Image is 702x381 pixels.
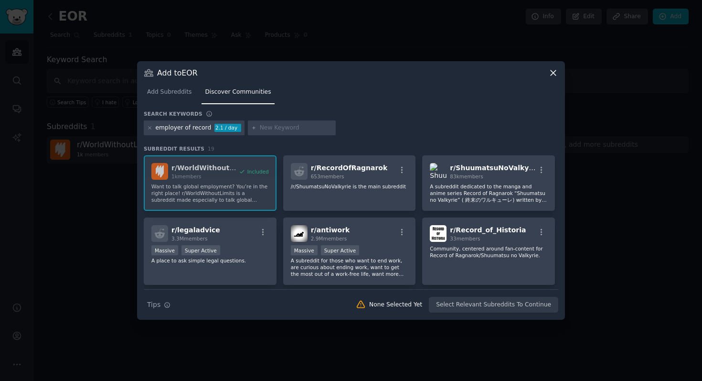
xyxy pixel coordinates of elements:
[157,68,198,78] h3: Add to EOR
[151,245,178,255] div: Massive
[144,145,204,152] span: Subreddit Results
[147,300,160,310] span: Tips
[260,124,332,132] input: New Keyword
[208,146,214,152] span: 19
[144,296,174,313] button: Tips
[214,124,241,132] div: 2.1 / day
[430,163,447,180] img: ShuumatsuNoValkyrie
[450,236,480,241] span: 33 members
[450,164,539,172] span: r/ ShuumatsuNoValkyrie
[156,124,212,132] div: employer of record
[147,88,191,97] span: Add Subreddits
[311,174,344,179] span: 653 members
[450,174,483,179] span: 83k members
[430,225,447,242] img: Record_of_Historia
[202,85,274,104] a: Discover Communities
[181,245,220,255] div: Super Active
[171,236,208,241] span: 3.3M members
[151,257,269,264] p: A place to ask simple legal questions.
[171,226,220,234] span: r/ legaladvice
[291,257,408,277] p: A subreddit for those who want to end work, are curious about ending work, want to get the most o...
[369,301,422,309] div: None Selected Yet
[311,164,388,172] span: r/ RecordOfRagnarok
[144,85,195,104] a: Add Subreddits
[291,183,408,190] p: /r/ShuumatsuNoValkyrie is the main subreddit
[450,226,526,234] span: r/ Record_of_Historia
[321,245,360,255] div: Super Active
[311,236,347,241] span: 2.9M members
[291,245,318,255] div: Massive
[144,110,202,117] h3: Search keywords
[291,225,308,242] img: antiwork
[205,88,271,97] span: Discover Communities
[311,226,350,234] span: r/ antiwork
[430,183,547,203] p: A subreddit dedicated to the manga and anime series Record of Ragnarok “Shuumatsu no Valkyrie” ( ...
[430,245,547,259] p: Community, centered around fan-content for Record of Ragnarok/Shuumatsu no Valkyrie.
